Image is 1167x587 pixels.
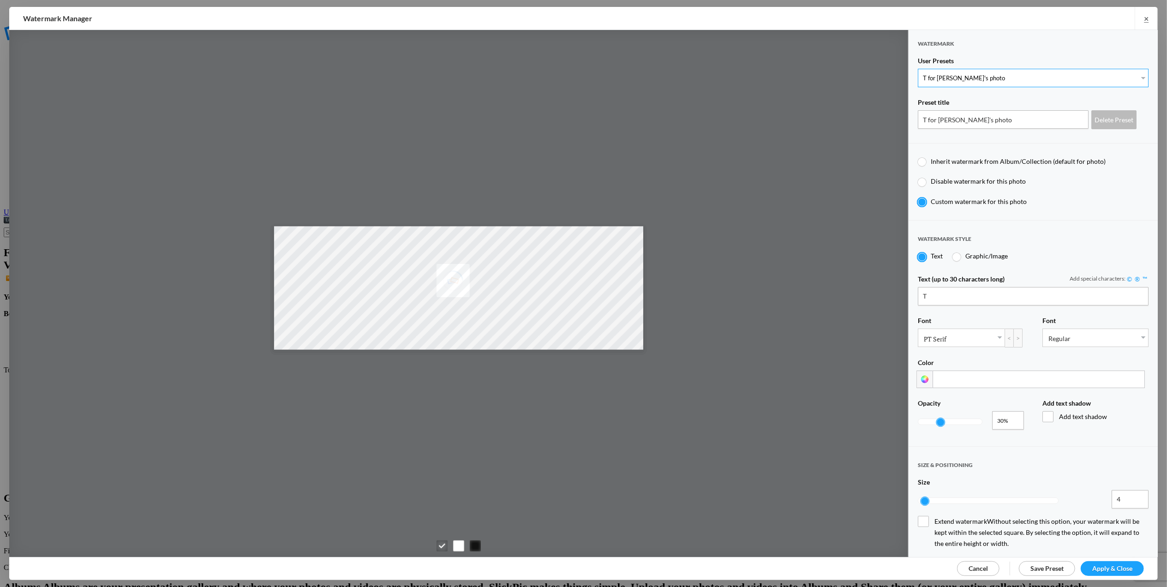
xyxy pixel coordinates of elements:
[965,252,1008,260] span: Graphic/Image
[918,399,940,411] span: Opacity
[1125,275,1133,283] a: ©
[23,7,754,30] h2: Watermark Manager
[918,235,971,251] span: Watermark style
[918,287,1149,305] input: Enter your text here, for example: © Andy Anderson
[1081,561,1144,576] a: Apply & Close
[1019,561,1075,576] a: Save Preset
[1030,564,1064,572] span: Save Preset
[957,561,999,576] a: Cancel
[934,517,1139,547] span: Without selecting this option, your watermark will be kept within the selected square. By selecti...
[931,252,943,260] span: Text
[931,198,1027,205] span: Custom watermark for this photo
[918,329,1005,347] a: PT Serif
[918,40,954,55] span: Watermark
[1042,317,1056,329] span: Font
[1135,7,1158,30] a: ×
[931,157,1106,165] span: Inherit watermark from Album/Collection (default for photo)
[918,359,934,371] span: Color
[918,478,930,490] span: Size
[969,564,988,572] span: Cancel
[1091,110,1137,129] div: Delete Preset
[918,317,931,329] span: Font
[1043,329,1148,347] a: Regular
[1005,329,1014,347] div: <
[918,461,973,477] span: SIZE & POSITIONING
[1013,329,1023,347] div: >
[918,275,1005,287] span: Text (up to 30 characters long)
[918,516,1149,549] span: Extend watermark
[931,177,1026,185] span: Disable watermark for this photo
[918,110,1089,129] input: Name for your Watermark Preset
[1092,564,1132,572] span: Apply & Close
[918,98,949,110] span: Preset title
[1133,275,1141,283] a: ®
[1070,275,1149,283] div: Add special characters:
[997,416,1013,425] span: 30%
[918,57,954,69] span: User Presets
[1042,411,1149,422] span: Add text shadow
[1141,275,1149,283] a: ™
[1042,399,1091,411] span: Add text shadow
